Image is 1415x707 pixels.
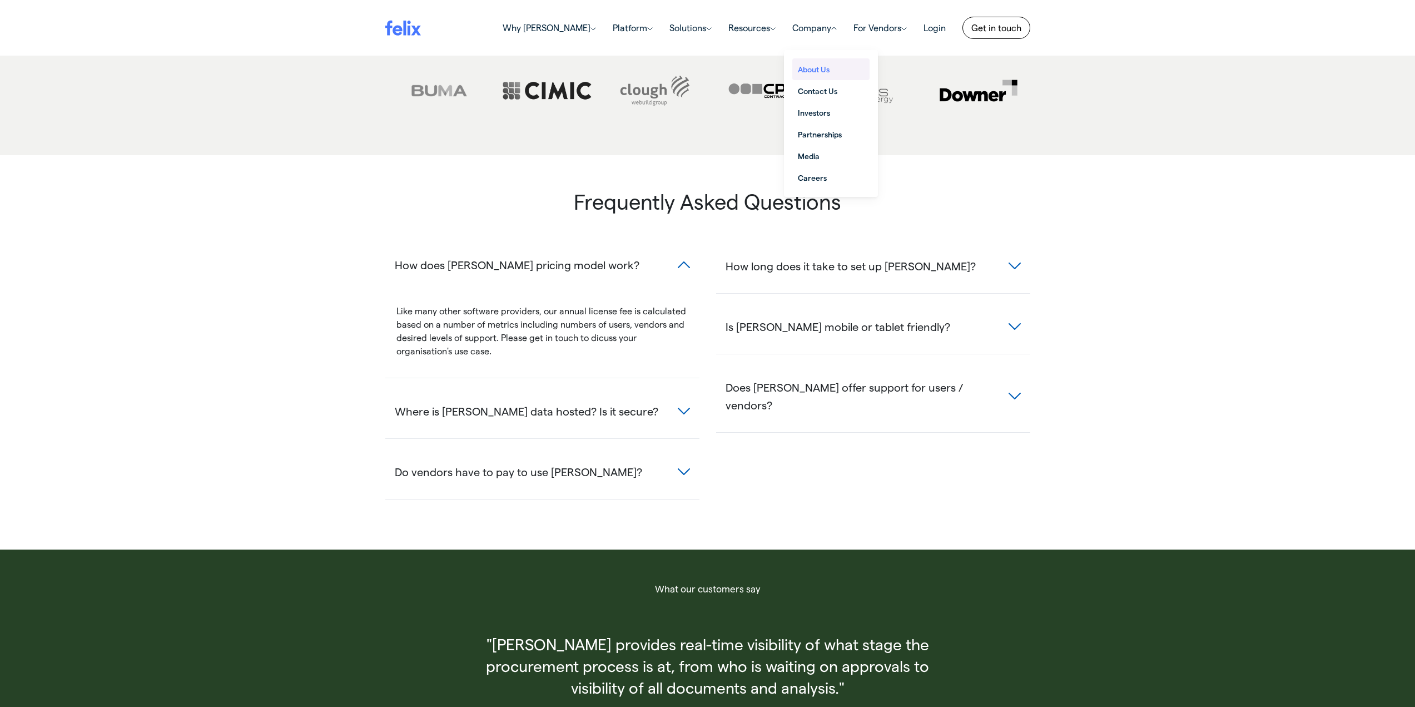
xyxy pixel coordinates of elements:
span: Like many other software providers, our annual license fee is calculated based on a number of met... [396,305,686,356]
div: Company [784,39,878,197]
span: Does [PERSON_NAME] offer support for users / vendors? [726,378,1009,414]
a: Solutions [661,17,720,39]
span: How long does it take to set up [PERSON_NAME]? [726,257,976,275]
img: downer [927,66,1030,116]
a: Get in touch [962,17,1030,39]
a: Login [915,17,954,39]
span: Media [798,150,842,162]
a: Investors [792,102,870,123]
img: buma greyscale [388,66,490,116]
a: Company [784,17,845,39]
span: Do vendors have to pay to use [PERSON_NAME]? [395,463,642,481]
a: For Vendors [845,17,915,39]
a: Resources [720,17,784,39]
a: Partnerships [792,123,870,145]
button: Does [PERSON_NAME] offer support for users / vendors? [716,371,1030,421]
button: How does [PERSON_NAME] pricing model work? [385,249,699,281]
span: Careers [798,172,849,184]
a: Why [PERSON_NAME] [494,17,604,39]
img: felix logo [385,20,421,35]
a: Contact Us [792,80,870,102]
span: Is [PERSON_NAME] mobile or tablet friendly? [726,318,950,335]
span: Investors [798,107,852,118]
a: Platform [604,17,661,39]
span: How does [PERSON_NAME] pricing model work? [395,256,639,274]
span: About Us [798,63,852,75]
span: Partnerships [798,128,864,140]
span: Contact Us [798,85,860,97]
span: Where is [PERSON_NAME] data hosted? Is it secure? [395,402,658,420]
a: About Us [792,58,870,80]
h3: Frequently Asked Questions [385,189,1030,223]
div: What our customers say [385,583,1030,594]
a: Media [792,145,870,167]
a: Careers [792,167,870,189]
button: How long does it take to set up [PERSON_NAME]? [716,250,1030,282]
button: Where is [PERSON_NAME] data hosted? Is it secure? [385,395,699,427]
img: cpb greyscale [712,66,814,116]
button: Do vendors have to pay to use [PERSON_NAME]? [385,456,699,488]
img: clough grey [604,66,706,116]
img: cimic greyscale [496,66,598,116]
button: Is [PERSON_NAME] mobile or tablet friendly? [716,310,1030,343]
